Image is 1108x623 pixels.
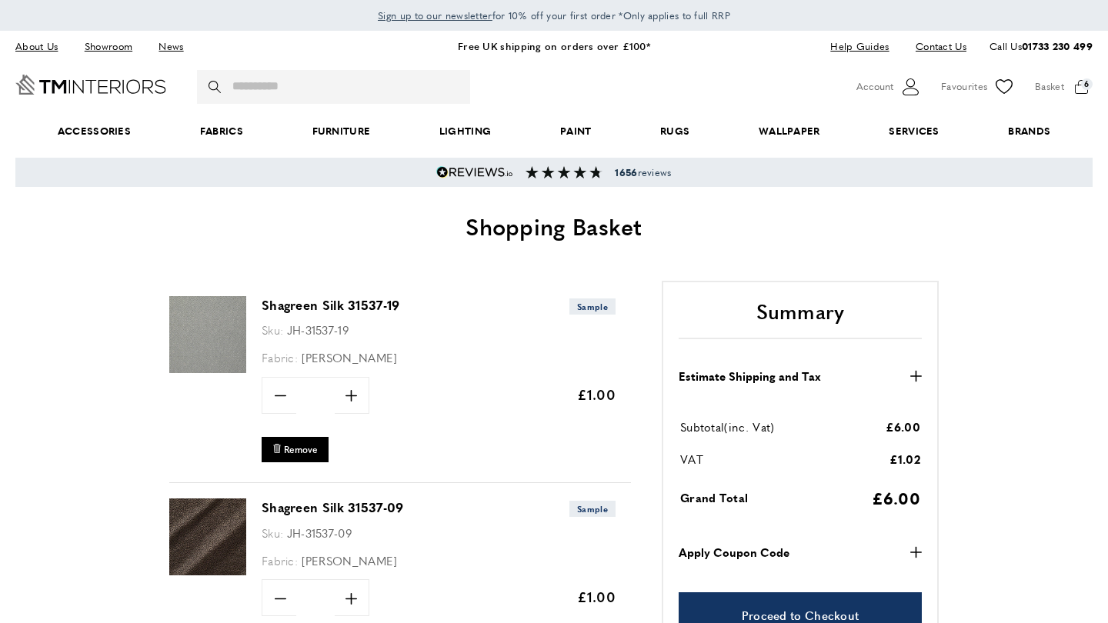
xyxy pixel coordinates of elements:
[405,108,526,155] a: Lighting
[262,296,400,314] a: Shagreen Silk 31537-19
[569,501,616,517] span: Sample
[302,349,398,365] span: [PERSON_NAME]
[436,166,513,178] img: Reviews.io 5 stars
[169,565,246,578] a: Shagreen Silk 31537-09
[466,209,642,242] span: Shopping Basket
[23,108,165,155] span: Accessories
[724,108,854,155] a: Wallpaper
[169,296,246,373] img: Shagreen Silk 31537-19
[886,418,921,435] span: £6.00
[73,36,144,57] a: Showroom
[378,8,730,22] span: for 10% off your first order *Only applies to full RRP
[577,587,616,606] span: £1.00
[262,552,298,568] span: Fabric:
[615,165,637,179] strong: 1656
[284,443,318,456] span: Remove
[680,451,703,467] span: VAT
[941,78,987,95] span: Favourites
[679,367,821,385] strong: Estimate Shipping and Tax
[856,75,922,98] button: Customer Account
[169,498,246,575] img: Shagreen Silk 31537-09
[680,418,724,435] span: Subtotal
[378,8,492,23] a: Sign up to our newsletter
[15,75,166,95] a: Go to Home page
[724,418,774,435] span: (inc. Vat)
[262,349,298,365] span: Fabric:
[262,498,404,516] a: Shagreen Silk 31537-09
[165,108,278,155] a: Fabrics
[169,362,246,375] a: Shagreen Silk 31537-19
[904,36,966,57] a: Contact Us
[679,543,922,561] button: Apply Coupon Code
[569,298,616,315] span: Sample
[262,525,283,541] span: Sku:
[526,166,602,178] img: Reviews section
[974,108,1085,155] a: Brands
[626,108,724,155] a: Rugs
[680,489,748,505] span: Grand Total
[941,75,1016,98] a: Favourites
[1022,38,1093,53] a: 01733 230 499
[889,451,921,467] span: £1.02
[679,543,789,561] strong: Apply Coupon Code
[378,8,492,22] span: Sign up to our newsletter
[302,552,398,568] span: [PERSON_NAME]
[679,298,922,339] h2: Summary
[819,36,900,57] a: Help Guides
[872,486,921,509] span: £6.00
[278,108,405,155] a: Furniture
[287,525,352,541] span: JH-31537-09
[287,321,349,338] span: JH-31537-19
[15,36,69,57] a: About Us
[577,385,616,404] span: £1.00
[458,38,650,53] a: Free UK shipping on orders over £100*
[615,166,671,178] span: reviews
[526,108,626,155] a: Paint
[855,108,974,155] a: Services
[209,70,224,104] button: Search
[679,367,922,385] button: Estimate Shipping and Tax
[990,38,1093,55] p: Call Us
[262,437,329,462] button: Remove Shagreen Silk 31537-19
[262,321,283,338] span: Sku:
[147,36,195,57] a: News
[856,78,893,95] span: Account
